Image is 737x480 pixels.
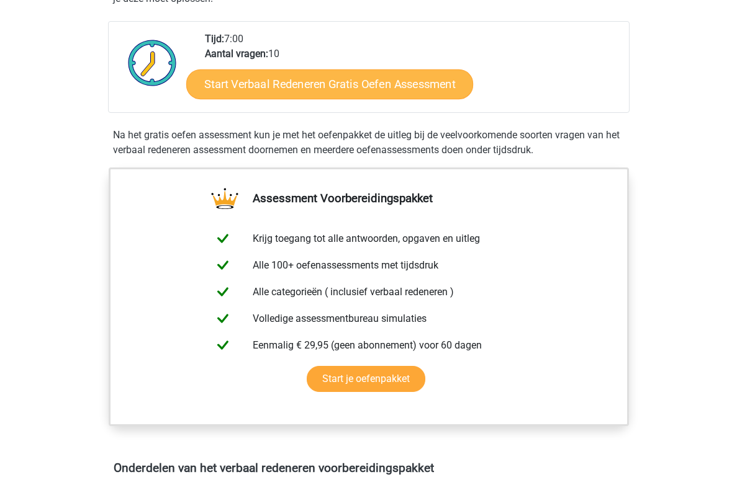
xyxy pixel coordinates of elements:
[186,69,473,99] a: Start Verbaal Redeneren Gratis Oefen Assessment
[108,128,630,158] div: Na het gratis oefen assessment kun je met het oefenpakket de uitleg bij de veelvoorkomende soorte...
[307,366,425,392] a: Start je oefenpakket
[205,48,268,60] b: Aantal vragen:
[205,33,224,45] b: Tijd:
[196,32,628,112] div: 7:00 10
[114,461,624,475] h4: Onderdelen van het verbaal redeneren voorbereidingspakket
[121,32,184,94] img: Klok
